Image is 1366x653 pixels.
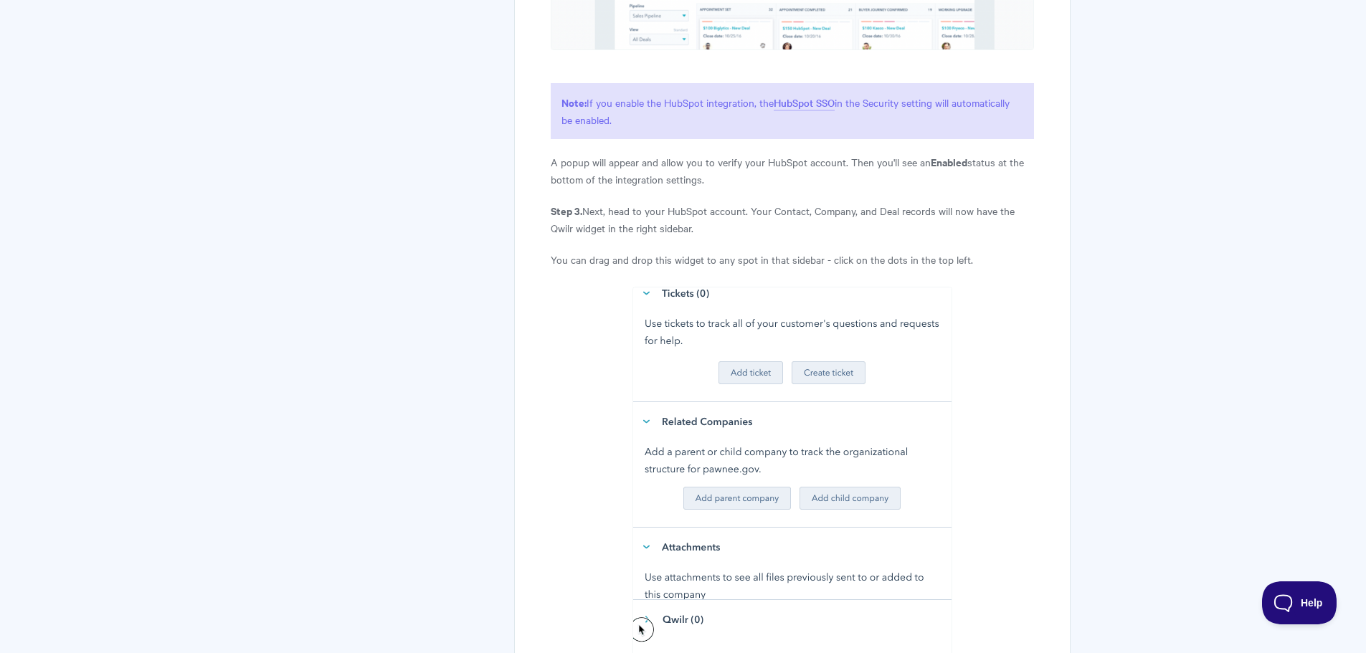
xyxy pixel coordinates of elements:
strong: Note: [561,95,587,110]
strong: Enabled [931,154,967,169]
iframe: Toggle Customer Support [1262,581,1337,624]
a: HubSpot SSO [774,95,835,111]
strong: Step 3. [551,203,582,218]
p: If you enable the HubSpot integration, the in the Security setting will automatically be enabled. [551,83,1033,139]
p: You can drag and drop this widget to any spot in that sidebar - click on the dots in the top left. [551,251,1033,268]
p: A popup will appear and allow you to verify your HubSpot account. Then you'll see an status at th... [551,153,1033,188]
p: Next, head to your HubSpot account. Your Contact, Company, and Deal records will now have the Qwi... [551,202,1033,237]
